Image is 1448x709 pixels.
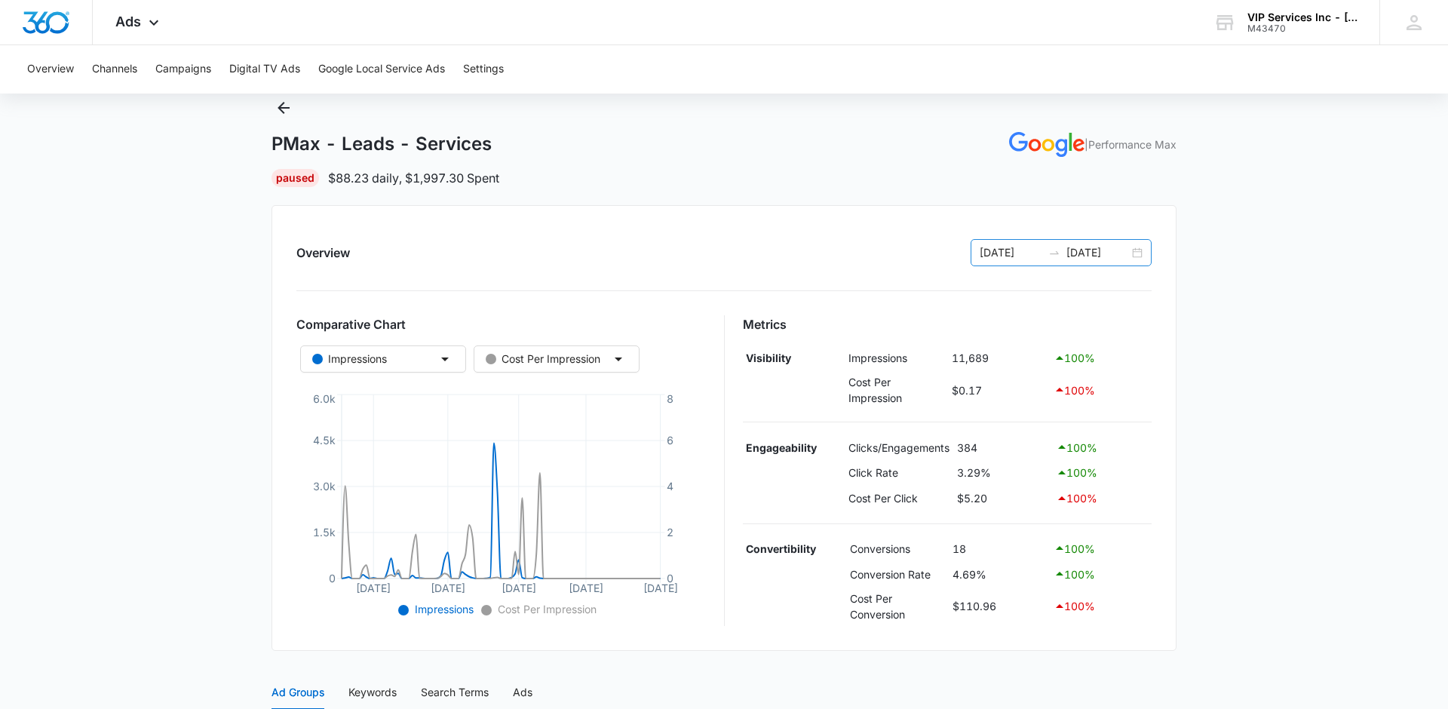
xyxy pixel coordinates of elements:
td: Cost Per Impression [845,370,948,410]
button: Settings [463,45,504,94]
td: $5.20 [953,486,1052,511]
div: 100 % [1056,490,1148,508]
div: 100 % [1054,565,1148,583]
div: 100 % [1054,539,1148,557]
p: $88.23 daily , $1,997.30 Spent [328,169,499,187]
div: 100 % [1056,438,1148,456]
tspan: 0 [667,572,673,585]
span: Cost Per Impression [495,603,597,615]
h1: PMax - Leads - Services [271,133,492,155]
td: Click Rate [845,460,954,486]
div: 100 % [1056,464,1148,482]
tspan: 3.0k [313,480,336,493]
tspan: [DATE] [356,581,391,594]
input: End date [1066,244,1129,261]
span: Impressions [412,603,474,615]
div: 100 % [1054,349,1149,367]
td: Conversions [846,536,949,562]
button: Digital TV Ads [229,45,300,94]
td: 11,689 [948,345,1050,371]
td: 18 [949,536,1051,562]
input: Start date [980,244,1042,261]
td: $0.17 [948,370,1050,410]
td: Impressions [845,345,948,371]
td: 4.69% [949,561,1051,587]
div: account id [1247,23,1357,34]
button: Campaigns [155,45,211,94]
h2: Overview [296,244,350,262]
tspan: 8 [667,391,673,404]
tspan: [DATE] [502,581,536,594]
div: Ad Groups [271,684,324,701]
div: 100 % [1054,381,1149,399]
div: account name [1247,11,1357,23]
button: Back [271,96,296,120]
div: Keywords [348,684,397,701]
div: Impressions [312,351,387,367]
div: Ads [513,684,532,701]
tspan: 1.5k [313,526,336,539]
span: Ads [115,14,141,29]
div: Cost Per Impression [486,351,600,367]
td: Conversion Rate [846,561,949,587]
button: Impressions [300,345,466,373]
td: Cost Per Click [845,486,954,511]
div: Search Terms [421,684,489,701]
td: Clicks/Engagements [845,434,954,460]
span: to [1048,247,1060,259]
strong: Visibility [746,351,791,364]
tspan: 6 [667,434,673,447]
img: GOOGLE_ADS [1009,132,1084,157]
tspan: [DATE] [643,581,678,594]
div: Paused [271,169,319,187]
tspan: [DATE] [569,581,603,594]
h3: Metrics [743,315,1152,333]
button: Google Local Service Ads [318,45,445,94]
div: 100 % [1054,597,1148,615]
tspan: 4.5k [313,434,336,447]
button: Channels [92,45,137,94]
td: Cost Per Conversion [846,587,949,626]
td: 384 [953,434,1052,460]
p: | Performance Max [1084,137,1176,152]
td: 3.29% [953,460,1052,486]
button: Cost Per Impression [474,345,640,373]
td: $110.96 [949,587,1051,626]
strong: Engageability [746,441,817,454]
span: swap-right [1048,247,1060,259]
strong: Convertibility [746,542,816,555]
tspan: 2 [667,526,673,539]
tspan: 6.0k [313,391,336,404]
tspan: 0 [329,572,336,585]
tspan: 4 [667,480,673,493]
h3: Comparative Chart [296,315,706,333]
button: Overview [27,45,74,94]
tspan: [DATE] [431,581,465,594]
